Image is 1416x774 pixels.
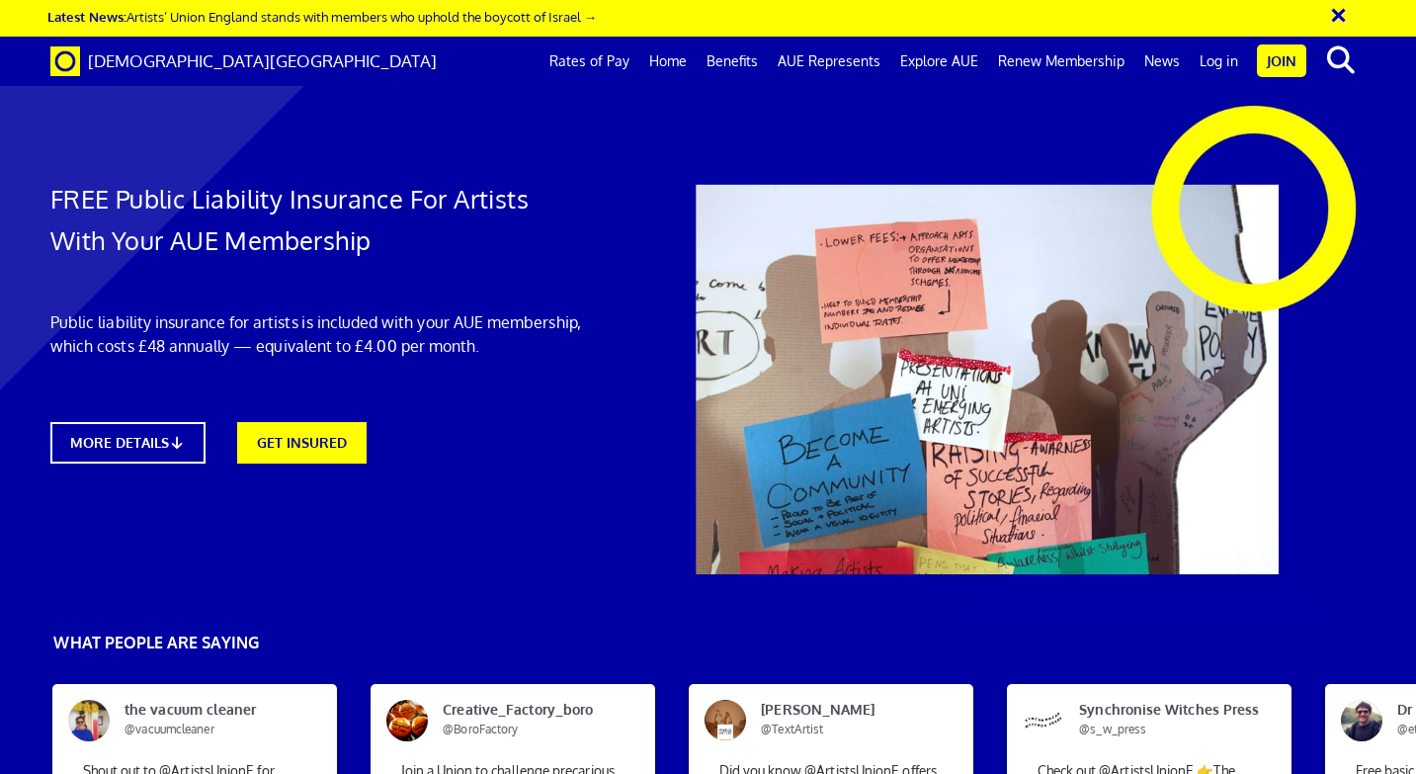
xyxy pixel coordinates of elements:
span: [PERSON_NAME] [746,700,936,739]
a: Home [639,37,697,86]
a: Benefits [697,37,768,86]
a: Explore AUE [890,37,988,86]
span: Synchronise Witches Press [1064,700,1254,739]
button: search [1310,40,1371,81]
span: @TextArtist [761,722,823,736]
span: the vacuum cleaner [110,700,299,739]
a: MORE DETAILS [50,422,207,464]
p: Public liability insurance for artists is included with your AUE membership, which costs £48 annu... [50,310,581,358]
a: AUE Represents [768,37,890,86]
a: Join [1257,44,1306,77]
span: [DEMOGRAPHIC_DATA][GEOGRAPHIC_DATA] [88,50,437,71]
span: @BoroFactory [443,722,518,736]
a: Latest News:Artists’ Union England stands with members who uphold the boycott of Israel → [47,8,597,25]
a: Renew Membership [988,37,1134,86]
span: @s_w_press [1079,722,1146,736]
span: @vacuumcleaner [125,722,213,736]
strong: Latest News: [47,8,126,25]
a: Log in [1190,37,1248,86]
h1: FREE Public Liability Insurance For Artists With Your AUE Membership [50,178,581,261]
a: GET INSURED [237,422,367,464]
span: Creative_Factory_boro [428,700,618,739]
a: Rates of Pay [540,37,639,86]
a: Brand [DEMOGRAPHIC_DATA][GEOGRAPHIC_DATA] [36,37,452,86]
a: News [1134,37,1190,86]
